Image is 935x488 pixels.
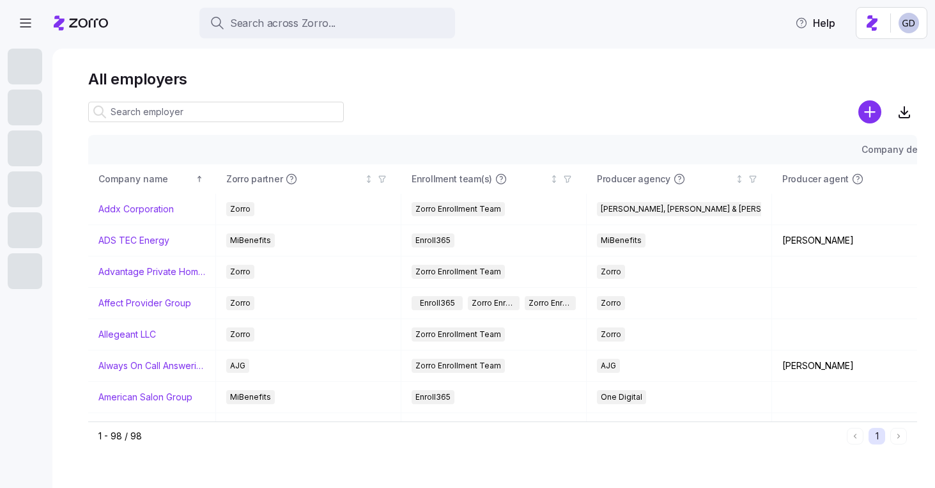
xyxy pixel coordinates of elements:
button: Previous page [847,428,863,445]
span: AJG [601,359,616,373]
span: Zorro Enrollment Team [415,327,501,342]
span: MiBenefits [230,233,271,248]
a: ADS TEC Energy [98,234,169,247]
span: Zorro [601,296,621,310]
div: Sorted ascending [195,175,204,184]
button: Next page [890,428,907,445]
span: Zorro [601,327,621,342]
h1: All employers [88,69,917,89]
span: MiBenefits [230,390,271,404]
svg: add icon [858,100,881,123]
span: Search across Zorro... [230,15,336,31]
span: Zorro [230,202,251,216]
button: 1 [869,428,885,445]
span: Help [795,15,835,31]
th: Producer agencyNot sorted [587,164,772,194]
span: Zorro Enrollment Experts [529,296,572,310]
span: [PERSON_NAME], [PERSON_NAME] & [PERSON_NAME] [601,202,801,216]
span: Enrollment team(s) [412,173,492,185]
span: Zorro [230,421,251,436]
span: Enroll365 [415,233,451,248]
div: Company name [98,172,193,186]
span: Zorro Enrollment Team [415,202,501,216]
span: One Digital [601,390,642,404]
span: Enroll365 [420,296,455,310]
div: Not sorted [364,175,373,184]
span: Zorro Enrollment Team [415,265,501,279]
img: 68a7f73c8a3f673b81c40441e24bb121 [899,13,919,33]
span: Producer agent [782,173,849,185]
span: Zorro [230,265,251,279]
span: Zorro Enrollment Team [415,359,501,373]
a: Addx Corporation [98,203,174,216]
span: Zorro [230,296,251,310]
a: Allegeant LLC [98,328,156,341]
th: Zorro partnerNot sorted [216,164,401,194]
button: Help [785,10,846,36]
span: RightHandMan Financial [529,421,572,436]
span: Zorro Enrollment Experts [472,421,515,436]
div: Not sorted [735,175,744,184]
span: Zorro [230,327,251,342]
a: Always On Call Answering Service [98,359,205,372]
span: AJG [230,359,245,373]
input: Search employer [88,102,344,122]
th: Enrollment team(s)Not sorted [401,164,587,194]
span: Producer agency [597,173,670,185]
a: American Salon Group [98,391,192,404]
th: Company nameSorted ascending [88,164,216,194]
a: Advantage Private Home Care [98,265,205,278]
span: Enroll365 [415,390,451,404]
a: Affect Provider Group [98,297,191,310]
span: Zorro [601,265,621,279]
span: MiBenefits [601,233,642,248]
button: Search across Zorro... [199,8,455,38]
span: Zorro Enrollment Team [472,296,515,310]
span: Zorro Enrollment Team [415,421,459,436]
div: Not sorted [550,175,559,184]
span: Black Ink Benefits [601,421,668,436]
span: Zorro partner [226,173,282,185]
div: 1 - 98 / 98 [98,430,842,443]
